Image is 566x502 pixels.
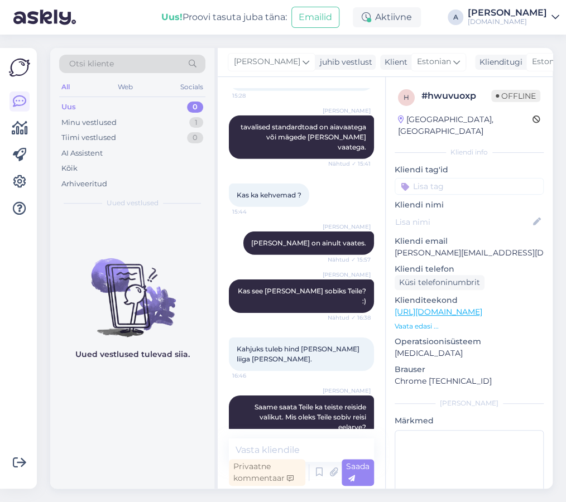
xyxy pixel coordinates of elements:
input: Lisa tag [395,178,544,195]
div: # hwuvuoxp [421,89,491,103]
p: Chrome [TECHNICAL_ID] [395,375,544,387]
span: 15:44 [232,207,274,216]
p: Kliendi telefon [395,263,544,275]
div: AI Assistent [61,148,103,159]
div: A [448,9,463,25]
span: [PERSON_NAME] [323,223,371,231]
div: Klient [380,56,407,68]
span: 15:28 [232,91,274,100]
p: Kliendi tag'id [395,164,544,176]
span: Estonian [417,56,451,68]
span: Nähtud ✓ 15:41 [328,160,371,168]
div: 0 [187,132,203,143]
div: [PERSON_NAME] [395,398,544,408]
p: Klienditeekond [395,295,544,306]
input: Lisa nimi [395,216,531,228]
b: Uus! [161,12,183,22]
div: 1 [189,117,203,128]
p: Kliendi email [395,235,544,247]
span: Nähtud ✓ 15:57 [328,255,371,264]
span: [PERSON_NAME] [234,56,300,68]
div: Klienditugi [475,56,522,68]
div: [GEOGRAPHIC_DATA], [GEOGRAPHIC_DATA] [398,114,533,137]
div: All [59,80,72,94]
p: Märkmed [395,415,544,427]
span: Kahjuks tuleb hind [PERSON_NAME] liiga [PERSON_NAME]. [237,345,361,363]
span: Estonian [532,56,566,68]
span: [PERSON_NAME] [323,107,371,115]
span: Saada [346,461,370,483]
img: Askly Logo [9,57,30,78]
p: Brauser [395,364,544,375]
span: [PERSON_NAME] [323,271,371,279]
span: Saame saata Teile ka teiste reiside valikut. Mis oleks Teile sobiv reisi eelarve? [255,403,368,431]
div: Tiimi vestlused [61,132,116,143]
span: Kas ka kehvemad ? [237,191,301,199]
div: Uus [61,102,76,113]
p: Uued vestlused tulevad siia. [75,349,190,360]
div: Proovi tasuta juba täna: [161,11,287,24]
p: Vaata edasi ... [395,321,544,331]
div: Privaatne kommentaar [229,459,305,486]
div: 0 [187,102,203,113]
span: tavalised standardtoad on aiavaatega või mägede [PERSON_NAME] vaatega. [241,123,368,151]
span: h [404,93,409,102]
span: Offline [491,90,540,102]
span: Kas see [PERSON_NAME] sobiks Teile? :) [238,287,368,305]
span: [PERSON_NAME] on ainult vaates. [251,239,366,247]
span: 16:46 [232,371,274,380]
span: [PERSON_NAME] [323,387,371,395]
img: No chats [50,238,214,339]
div: Socials [178,80,205,94]
div: Kõik [61,163,78,174]
div: Aktiivne [353,7,421,27]
div: [DOMAIN_NAME] [468,17,547,26]
span: Nähtud ✓ 16:38 [328,313,371,322]
div: Arhiveeritud [61,178,107,190]
span: Uued vestlused [107,198,159,208]
a: [URL][DOMAIN_NAME] [395,307,482,317]
div: Kliendi info [395,147,544,157]
p: [MEDICAL_DATA] [395,347,544,359]
p: [PERSON_NAME][EMAIL_ADDRESS][DOMAIN_NAME] [395,247,544,259]
div: [PERSON_NAME] [468,8,547,17]
div: juhib vestlust [315,56,372,68]
span: Otsi kliente [69,58,114,70]
p: Operatsioonisüsteem [395,336,544,347]
div: Minu vestlused [61,117,117,128]
div: Web [116,80,135,94]
a: [PERSON_NAME][DOMAIN_NAME] [468,8,559,26]
button: Emailid [291,7,339,28]
div: Küsi telefoninumbrit [395,275,485,290]
p: Kliendi nimi [395,199,544,211]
